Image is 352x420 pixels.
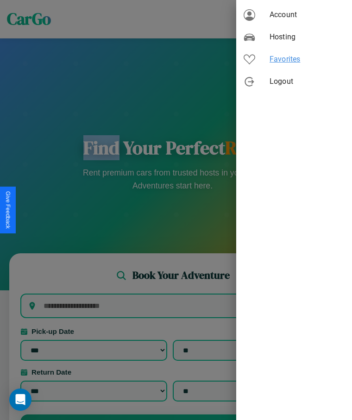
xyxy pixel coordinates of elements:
span: Logout [270,76,345,87]
div: Give Feedback [5,191,11,229]
div: Favorites [236,48,352,70]
div: Logout [236,70,352,93]
span: Hosting [270,31,345,43]
div: Account [236,4,352,26]
span: Account [270,9,345,20]
div: Open Intercom Messenger [9,389,31,411]
span: Favorites [270,54,345,65]
div: Hosting [236,26,352,48]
